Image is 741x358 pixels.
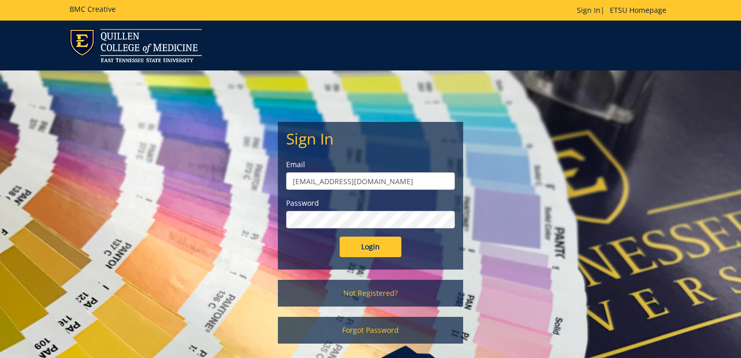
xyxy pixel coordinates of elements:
p: | [577,5,672,15]
h5: BMC Creative [69,5,116,13]
a: Not Registered? [278,280,463,307]
label: Email [286,159,455,170]
a: ETSU Homepage [605,5,672,15]
a: Sign In [577,5,601,15]
a: Forgot Password [278,317,463,344]
input: Login [340,237,401,257]
h2: Sign In [286,130,455,147]
img: ETSU logo [69,29,202,62]
label: Password [286,198,455,208]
